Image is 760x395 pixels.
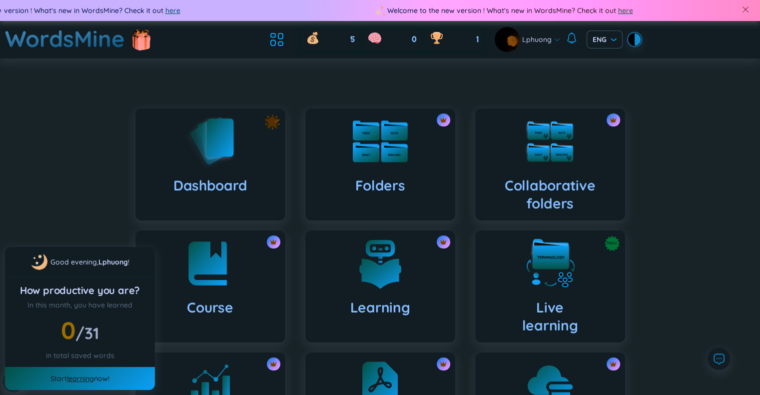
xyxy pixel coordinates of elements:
[67,374,94,383] a: learning
[483,176,617,212] h4: Collaborative folders
[465,108,635,220] a: crown iconCollaborative folders
[84,323,98,343] span: 31
[350,298,410,316] h4: Learning
[50,257,98,266] span: Good evening ,
[355,176,405,194] h4: Folders
[465,230,635,342] a: NewLivelearning
[295,230,465,342] a: crown iconLearning
[522,298,578,334] h4: Live learning
[412,34,417,45] span: 0
[350,34,355,45] span: 5
[75,323,98,343] span: /
[187,298,233,316] h4: Course
[125,108,295,220] a: Dashboard
[295,108,465,220] a: crown iconFolders
[50,256,129,267] div: !
[495,27,522,52] a: avatar
[13,299,147,310] div: In this month, you have learned
[610,116,617,123] img: crown icon
[165,5,180,16] span: here
[495,27,520,52] img: avatar
[13,350,147,361] div: in total saved words
[607,235,617,251] span: New
[61,315,75,345] span: 0
[125,230,295,342] a: crown iconCourse
[131,24,151,54] img: flashSalesIcon.a7f4f837.png
[440,238,447,245] img: crown icon
[440,360,447,367] img: crown icon
[610,360,617,367] img: crown icon
[13,283,147,297] div: How productive you are?
[270,238,277,245] img: crown icon
[440,116,447,123] img: crown icon
[593,34,617,44] span: ENG
[173,176,247,194] h4: Dashboard
[476,34,479,45] span: 1
[98,257,128,266] a: Lphuong
[522,34,552,45] span: Lphuong
[5,367,155,390] div: Start now!
[5,21,125,56] a: WordsMine
[270,360,277,367] img: crown icon
[618,5,633,16] span: here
